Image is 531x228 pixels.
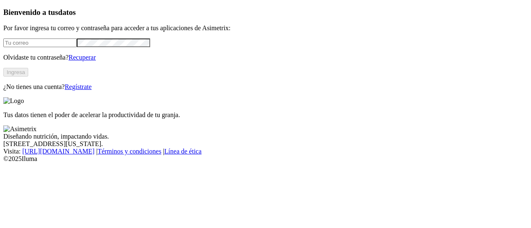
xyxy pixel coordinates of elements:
[3,155,528,163] div: © 2025 Iluma
[58,8,76,17] span: datos
[3,111,528,119] p: Tus datos tienen el poder de acelerar la productividad de tu granja.
[3,8,528,17] h3: Bienvenido a tus
[97,148,161,155] a: Términos y condiciones
[3,148,528,155] div: Visita : | |
[65,83,92,90] a: Regístrate
[3,38,77,47] input: Tu correo
[3,140,528,148] div: [STREET_ADDRESS][US_STATE].
[164,148,202,155] a: Línea de ética
[68,54,96,61] a: Recuperar
[22,148,95,155] a: [URL][DOMAIN_NAME]
[3,24,528,32] p: Por favor ingresa tu correo y contraseña para acceder a tus aplicaciones de Asimetrix:
[3,83,528,91] p: ¿No tienes una cuenta?
[3,54,528,61] p: Olvidaste tu contraseña?
[3,68,28,77] button: Ingresa
[3,125,37,133] img: Asimetrix
[3,97,24,105] img: Logo
[3,133,528,140] div: Diseñando nutrición, impactando vidas.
